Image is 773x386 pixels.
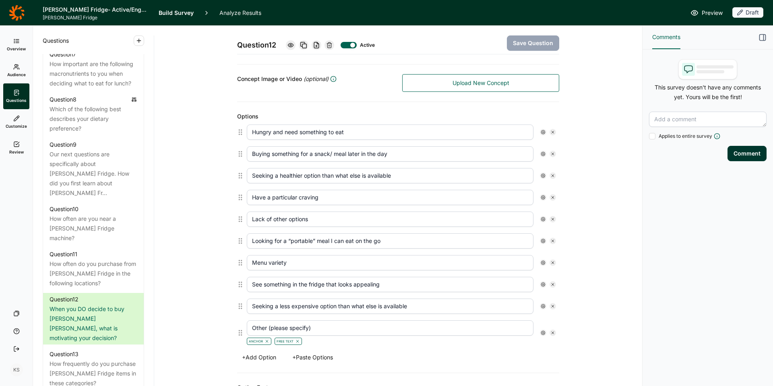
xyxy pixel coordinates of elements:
a: Question8Which of the following best describes your dietary preference? [43,93,144,135]
span: (optional) [304,74,329,84]
span: Free Text [277,339,293,344]
div: How often do you purchase from [PERSON_NAME] Fridge in the following locations? [50,259,137,288]
div: Remove [550,303,556,309]
span: Audience [7,72,26,77]
div: Active [360,42,373,48]
div: Which of the following best describes your dietary preference? [50,104,137,133]
span: Anchor [249,339,263,344]
div: Concept Image or Video [237,74,394,84]
a: Preview [690,8,723,18]
a: Question12When you DO decide to buy [PERSON_NAME] [PERSON_NAME], what is motivating your decision? [43,293,144,344]
a: Customize [3,109,29,135]
span: Upload New Concept [453,79,509,87]
div: Settings [540,216,546,222]
div: Settings [540,238,546,244]
span: Questions [6,98,27,103]
span: Preview [702,8,723,18]
div: Question 8 [50,95,76,104]
a: Question10How often are you near a [PERSON_NAME] Fridge machine? [43,203,144,245]
div: Question 7 [50,50,76,59]
p: This survey doesn't have any comments yet. Yours will be the first! [649,83,767,102]
button: Comments [652,26,680,49]
a: Review [3,135,29,161]
div: How important are the following macronutrients to you when deciding what to eat for lunch? [50,59,137,88]
div: Options [237,112,559,121]
button: Save Question [507,35,559,51]
span: Comments [652,32,680,42]
div: Question 12 [50,295,79,304]
div: Remove [550,194,556,201]
div: Question 9 [50,140,76,149]
button: Draft [732,7,763,19]
div: Question 11 [50,249,77,259]
a: Question7How important are the following macronutrients to you when deciding what to eat for lunch? [43,48,144,90]
a: Audience [3,58,29,83]
div: Remove [550,172,556,179]
span: Question 12 [237,39,276,51]
div: Remove [550,129,556,135]
div: Settings [540,259,546,266]
div: KS [10,363,23,376]
div: Remove [550,216,556,222]
a: Question9Our next questions are specifically about [PERSON_NAME] Fridge. How did you first learn ... [43,138,144,199]
span: Applies to entire survey [659,133,712,139]
div: Settings [540,194,546,201]
div: Our next questions are specifically about [PERSON_NAME] Fridge. How did you first learn about [PE... [50,149,137,198]
button: +Paste Options [287,352,338,363]
button: +Add Option [237,352,281,363]
span: Review [9,149,24,155]
span: Customize [6,123,27,129]
div: Settings [540,303,546,309]
div: Remove [550,281,556,288]
a: Question11How often do you purchase from [PERSON_NAME] Fridge in the following locations? [43,248,144,290]
h1: [PERSON_NAME] Fridge- Active/Engaged [43,5,149,15]
div: How often are you near a [PERSON_NAME] Fridge machine? [50,214,137,243]
div: Settings [540,281,546,288]
div: Delete [324,40,334,50]
button: Comment [728,146,767,161]
div: Remove [550,151,556,157]
div: Remove [550,330,556,336]
div: Question 13 [50,349,79,359]
div: Draft [732,7,763,18]
span: Overview [7,46,26,52]
a: Questions [3,83,29,109]
div: Settings [540,330,546,336]
div: Settings [540,172,546,179]
div: Question 10 [50,204,79,214]
div: Remove [550,238,556,244]
span: [PERSON_NAME] Fridge [43,15,149,21]
span: Questions [43,36,69,46]
div: Settings [540,129,546,135]
a: Overview [3,32,29,58]
div: Settings [540,151,546,157]
div: When you DO decide to buy [PERSON_NAME] [PERSON_NAME], what is motivating your decision? [50,304,137,343]
div: Remove [550,259,556,266]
